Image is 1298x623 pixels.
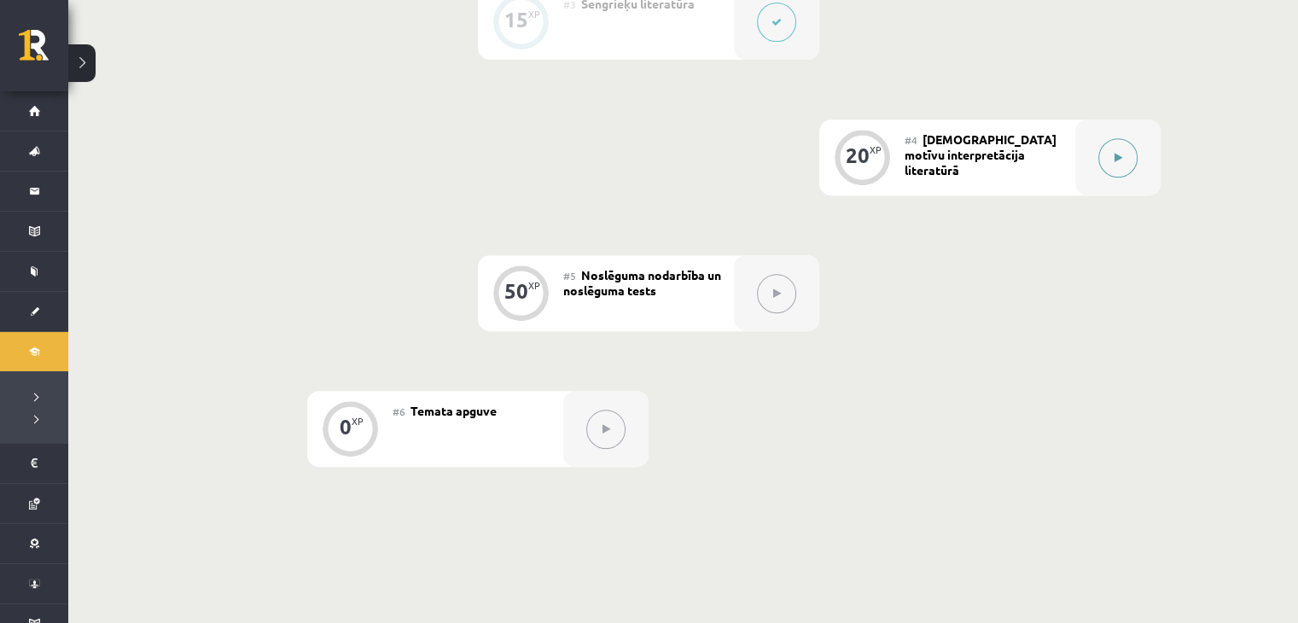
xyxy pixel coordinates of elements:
span: #4 [905,133,917,147]
div: 20 [846,148,870,163]
span: [DEMOGRAPHIC_DATA] motīvu interpretācija literatūrā [905,131,1056,178]
span: Temata apguve [410,403,497,418]
span: #5 [563,269,576,282]
div: XP [870,145,882,154]
div: XP [528,281,540,290]
div: 15 [504,12,528,27]
div: 0 [340,419,352,434]
div: XP [528,9,540,19]
div: 50 [504,283,528,299]
div: XP [352,416,364,426]
span: #6 [393,405,405,418]
span: Noslēguma nodarbība un noslēguma tests [563,267,721,298]
a: Rīgas 1. Tālmācības vidusskola [19,30,68,73]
